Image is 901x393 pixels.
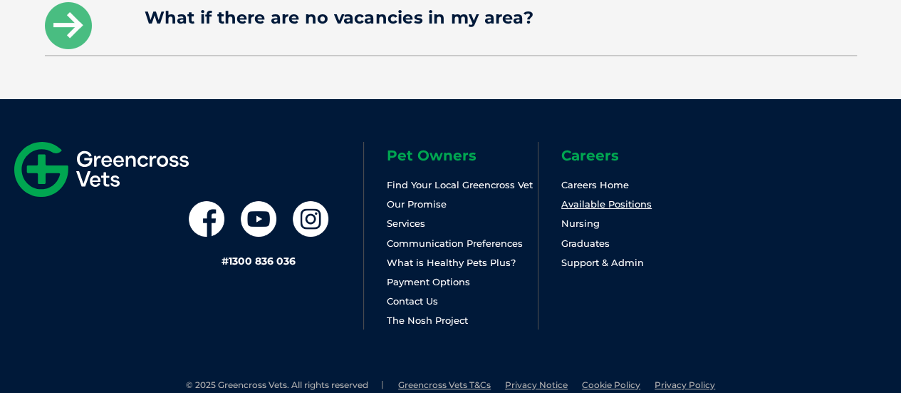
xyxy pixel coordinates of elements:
span: # [222,255,229,267]
h6: Pet Owners [387,148,538,163]
li: © 2025 Greencross Vets. All rights reserved [186,379,384,392]
a: Find Your Local Greencross Vet [387,179,533,190]
a: Services [387,218,425,229]
a: Nursing [561,218,600,229]
a: #1300 836 036 [222,255,296,267]
h6: Careers [561,148,712,163]
a: What is Healthy Pets Plus? [387,257,516,268]
a: Careers Home [561,179,629,190]
a: Contact Us [387,295,438,307]
a: Privacy Notice [505,379,568,390]
a: Support & Admin [561,257,644,268]
h4: What if there are no vacancies in my area? [145,9,757,26]
a: Cookie Policy [582,379,640,390]
a: Available Positions [561,198,652,210]
a: Graduates [561,238,610,249]
a: The Nosh Project [387,315,468,326]
a: Our Promise [387,198,447,210]
a: Payment Options [387,276,470,287]
a: Communication Preferences [387,238,523,249]
a: Greencross Vets T&Cs [398,379,491,390]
